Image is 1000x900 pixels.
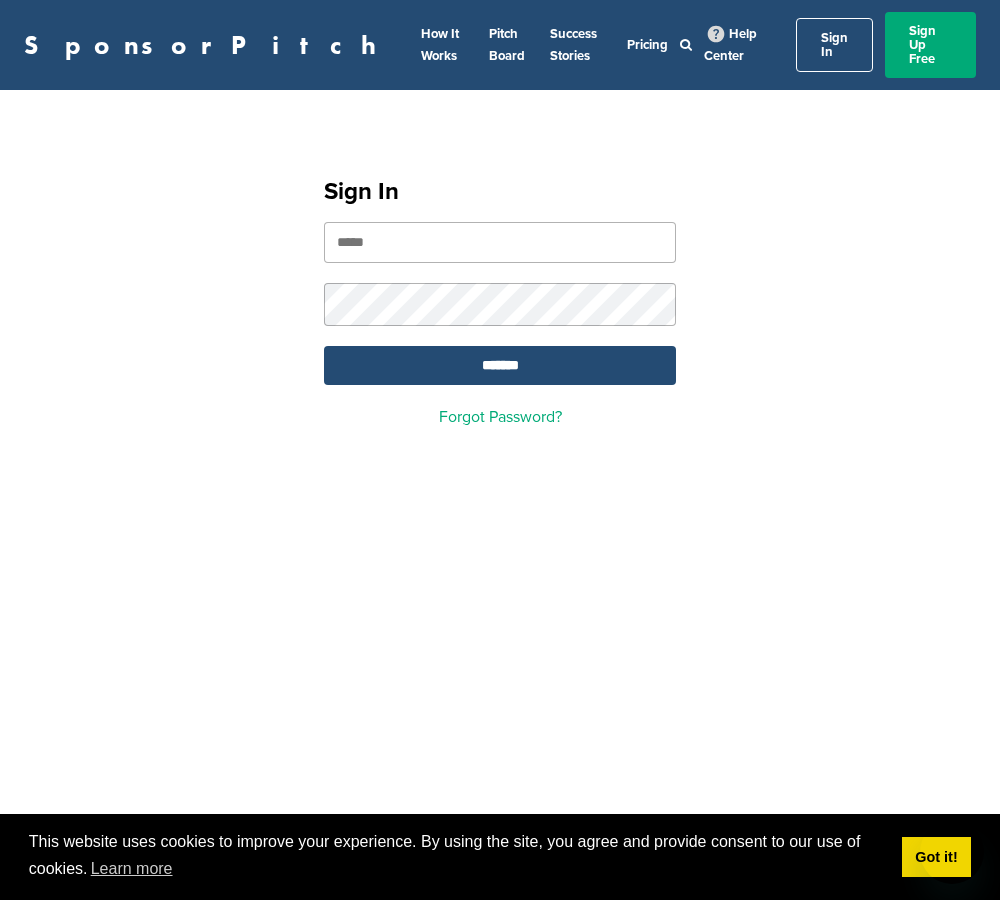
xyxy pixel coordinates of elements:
[324,174,676,210] h1: Sign In
[902,837,971,877] a: dismiss cookie message
[885,12,976,78] a: Sign Up Free
[24,32,389,58] a: SponsorPitch
[920,820,984,884] iframe: Button to launch messaging window
[796,18,873,72] a: Sign In
[550,26,597,64] a: Success Stories
[88,854,176,884] a: learn more about cookies
[29,830,886,884] span: This website uses cookies to improve your experience. By using the site, you agree and provide co...
[439,407,562,427] a: Forgot Password?
[627,37,668,53] a: Pricing
[421,26,459,64] a: How It Works
[489,26,525,64] a: Pitch Board
[704,22,757,68] a: Help Center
